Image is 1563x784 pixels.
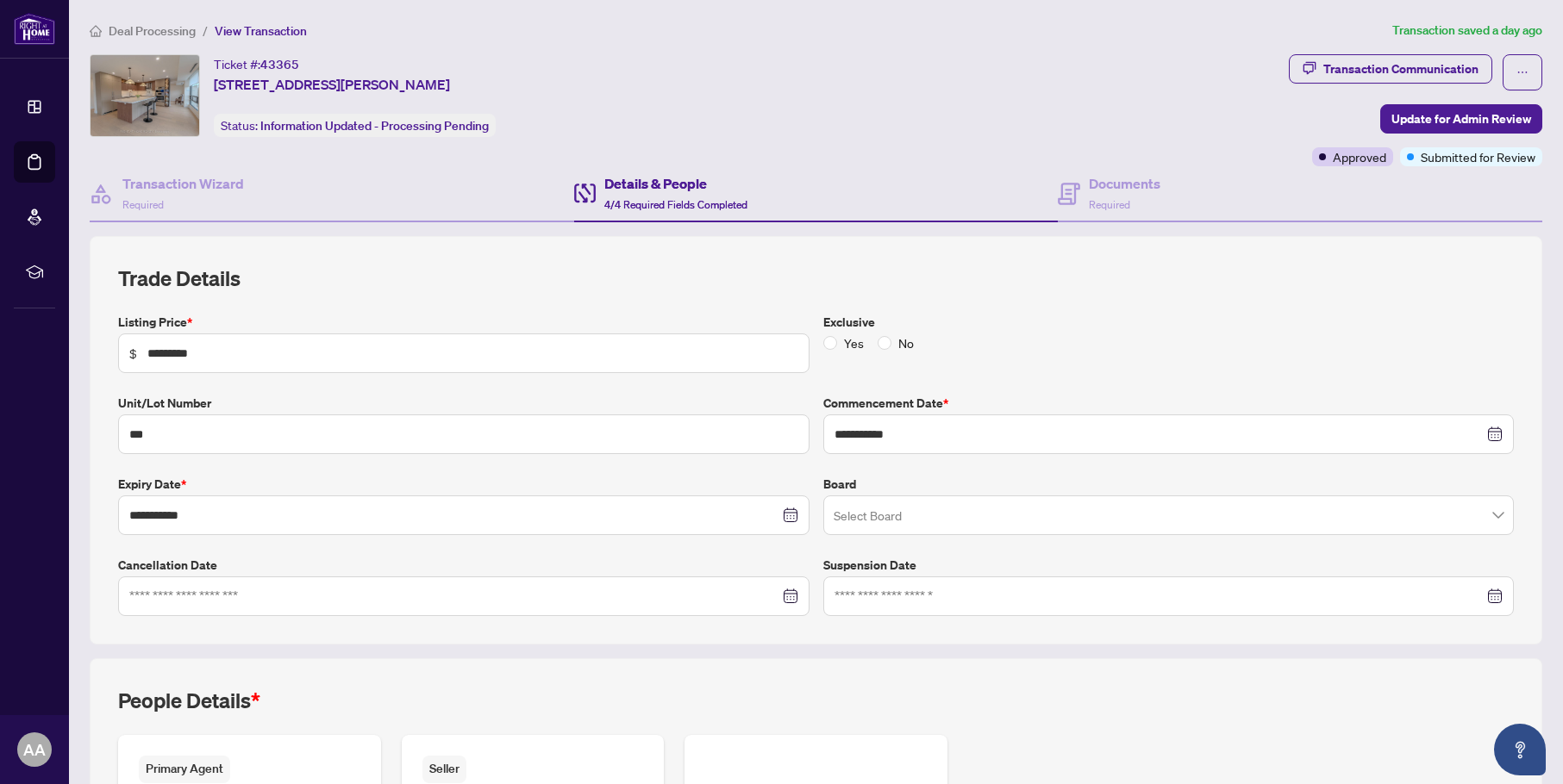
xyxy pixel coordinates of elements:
label: Unit/Lot Number [118,394,810,413]
span: Yes [837,333,871,352]
span: Approved [1333,147,1386,166]
div: Transaction Communication [1323,55,1479,83]
span: $ [129,344,137,363]
h4: Details & People [604,173,747,194]
span: Update for Admin Review [1391,105,1531,133]
span: Information Updated - Processing Pending [260,118,489,134]
span: home [90,25,102,37]
h2: Trade Details [118,264,1514,292]
span: Required [122,198,164,211]
span: [STREET_ADDRESS][PERSON_NAME] [214,74,450,95]
article: Transaction saved a day ago [1392,21,1542,40]
div: Status: [214,114,496,137]
h4: Transaction Wizard [122,173,244,194]
button: Update for Admin Review [1380,104,1542,134]
label: Board [823,475,1515,494]
label: Expiry Date [118,475,810,494]
img: IMG-C12251730_1.jpg [91,55,199,136]
span: View Transaction [215,23,307,39]
span: No [891,333,921,352]
span: Required [1089,198,1130,211]
div: Ticket #: [214,54,299,74]
h2: People Details [118,687,260,714]
button: Open asap [1494,724,1546,775]
label: Exclusive [823,313,1515,332]
span: Seller [422,756,466,782]
li: / [203,21,208,40]
span: Submitted for Review [1421,147,1535,166]
span: 4/4 Required Fields Completed [604,198,747,211]
span: Deal Processing [109,23,196,39]
span: AA [23,737,46,762]
label: Cancellation Date [118,556,810,575]
span: 43365 [260,57,299,72]
h4: Documents [1089,173,1160,194]
label: Suspension Date [823,556,1515,575]
span: Primary Agent [139,756,230,782]
label: Commencement Date [823,394,1515,413]
img: logo [14,13,55,45]
button: Transaction Communication [1289,54,1492,84]
label: Listing Price [118,313,810,332]
span: ellipsis [1516,66,1529,78]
